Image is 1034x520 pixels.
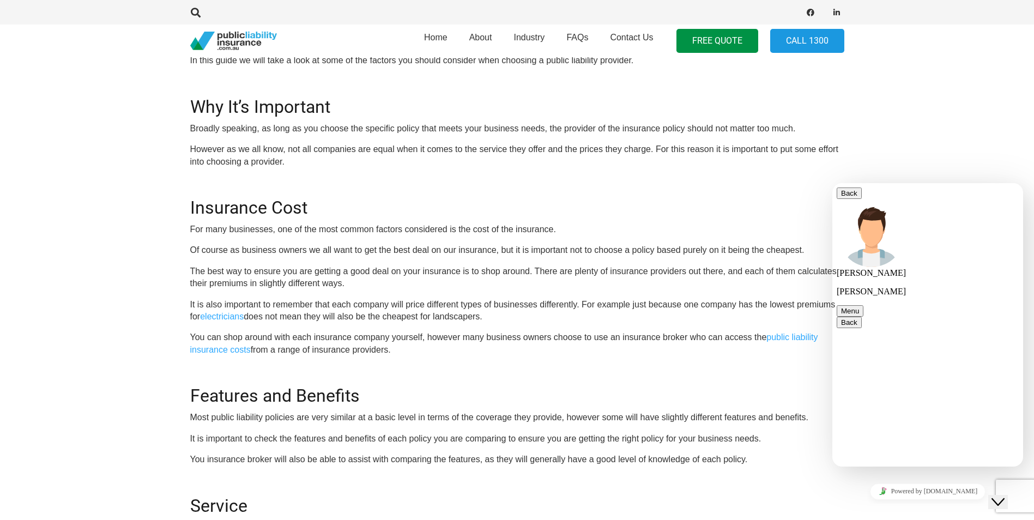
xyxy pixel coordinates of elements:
[200,312,244,321] a: electricians
[469,33,492,42] span: About
[190,332,818,354] a: public liability insurance costs
[832,183,1023,467] iframe: chat widget
[988,476,1023,509] iframe: chat widget
[185,8,207,17] a: Search
[190,143,844,168] p: However as we all know, not all companies are equal when it comes to the service they offer and t...
[190,454,844,465] p: You insurance broker will also be able to assist with comparing the features, as they will genera...
[190,372,844,406] h2: Features and Benefits
[832,479,1023,504] iframe: chat widget
[829,5,844,20] a: LinkedIn
[803,5,818,20] a: Facebook
[190,331,844,356] p: You can shop around with each insurance company yourself, however many business owners choose to ...
[676,29,758,53] a: FREE QUOTE
[190,299,844,323] p: It is also important to remember that each company will price different types of businesses diffe...
[190,123,844,135] p: Broadly speaking, as long as you choose the specific policy that meets your business needs, the p...
[413,21,458,61] a: Home
[599,21,664,61] a: Contact Us
[566,33,588,42] span: FAQs
[190,433,844,445] p: It is important to check the features and benefits of each policy you are comparing to ensure you...
[190,223,844,235] p: For many businesses, one of the most common factors considered is the cost of the insurance.
[503,21,555,61] a: Industry
[458,21,503,61] a: About
[610,33,653,42] span: Contact Us
[190,482,844,516] h2: Service
[190,412,844,424] p: Most public liability policies are very similar at a basic level in terms of the coverage they pr...
[555,21,599,61] a: FAQs
[190,83,844,117] h2: Why It’s Important
[424,33,448,42] span: Home
[513,33,545,42] span: Industry
[190,55,844,66] p: In this guide we will take a look at some of the factors you should consider when choosing a publ...
[190,184,844,218] h2: Insurance Cost
[770,29,844,53] a: Call 1300
[190,32,277,51] a: pli_logotransparent
[190,265,844,290] p: The best way to ensure you are getting a good deal on your insurance is to shop around. There are...
[190,244,844,256] p: Of course as business owners we all want to get the best deal on our insurance, but it is importa...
